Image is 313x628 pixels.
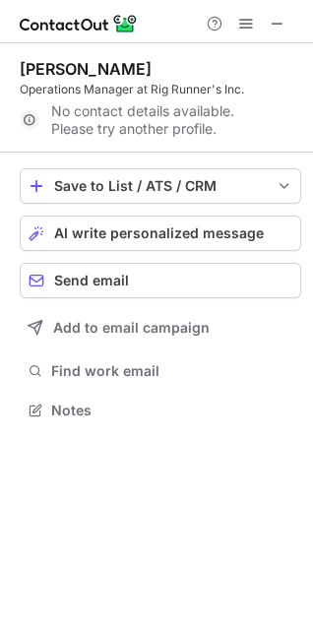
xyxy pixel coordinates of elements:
button: AI write personalized message [20,216,301,251]
span: Notes [51,402,293,419]
span: AI write personalized message [54,225,264,241]
span: Add to email campaign [53,320,210,336]
button: save-profile-one-click [20,168,301,204]
button: Find work email [20,357,301,385]
button: Add to email campaign [20,310,301,345]
div: Save to List / ATS / CRM [54,178,267,194]
img: ContactOut v5.3.10 [20,12,138,35]
button: Notes [20,397,301,424]
span: Find work email [51,362,293,380]
button: Send email [20,263,301,298]
span: Send email [54,273,129,288]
